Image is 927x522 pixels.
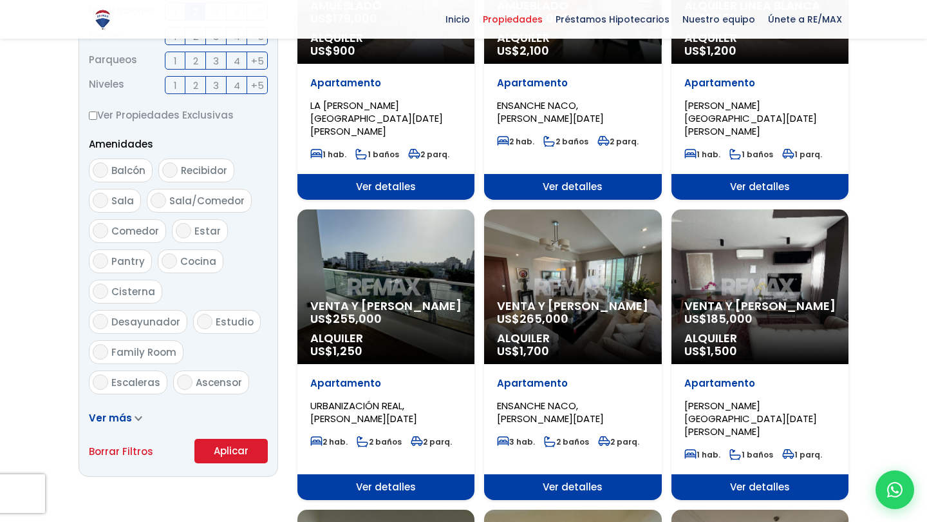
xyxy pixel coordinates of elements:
span: 1,200 [707,43,736,59]
span: Family Room [111,345,176,359]
span: Pantry [111,255,145,268]
span: 255,000 [333,311,382,327]
input: Sala/Comedor [151,193,166,208]
span: US$ [497,43,549,59]
span: 2 parq. [598,436,639,447]
span: 2,100 [520,43,549,59]
span: Recibidor [181,164,227,177]
span: Comedor [111,224,159,238]
input: Cocina [162,253,177,269]
span: Venta y [PERSON_NAME] [310,300,462,313]
span: US$ [684,311,753,327]
span: 2 parq. [408,149,449,160]
p: Apartamento [497,377,648,390]
span: Ver detalles [297,174,474,200]
input: Desayunador [93,314,108,329]
span: Estar [194,224,221,238]
img: Logo de REMAX [91,8,114,31]
span: +5 [251,77,264,93]
span: Ver detalles [484,474,661,500]
span: 2 [193,53,198,69]
p: Apartamento [684,77,836,90]
span: 2 hab. [310,436,348,447]
span: Venta y [PERSON_NAME] [684,300,836,313]
input: Sala [93,193,108,208]
span: 1 hab. [684,449,720,460]
span: US$ [310,43,355,59]
span: Escaleras [111,376,160,389]
input: Cisterna [93,284,108,299]
input: Balcón [93,162,108,178]
a: Venta y [PERSON_NAME] US$265,000 Alquiler US$1,700 Apartamento ENSANCHE NACO, [PERSON_NAME][DATE]... [484,209,661,500]
span: 1 parq. [782,149,822,160]
span: [PERSON_NAME][GEOGRAPHIC_DATA][DATE][PERSON_NAME] [684,399,817,438]
p: Apartamento [497,77,648,90]
a: Borrar Filtros [89,443,153,459]
span: US$ [684,343,737,359]
span: US$ [497,311,568,327]
span: URBANIZACIÓN REAL, [PERSON_NAME][DATE] [310,399,417,425]
span: ENSANCHE NACO, [PERSON_NAME][DATE] [497,399,604,425]
a: Venta y [PERSON_NAME] US$185,000 Alquiler US$1,500 Apartamento [PERSON_NAME][GEOGRAPHIC_DATA][DAT... [671,209,848,500]
span: Venta y [PERSON_NAME] [497,300,648,313]
span: 2 hab. [497,136,534,147]
span: Cocina [180,255,216,268]
span: Ascensor [196,376,242,389]
span: 1 baños [355,149,399,160]
label: Ver Propiedades Exclusivas [89,107,268,123]
span: Desayunador [111,315,180,329]
span: US$ [310,343,362,359]
span: 3 hab. [497,436,535,447]
span: Ver detalles [671,474,848,500]
span: 2 baños [544,436,589,447]
span: 2 baños [543,136,588,147]
input: Ascensor [177,374,192,390]
span: Ver detalles [484,174,661,200]
input: Pantry [93,253,108,269]
span: 3 [213,53,219,69]
span: 4 [234,77,240,93]
input: Comedor [93,223,108,238]
span: 1 hab. [310,149,346,160]
p: Apartamento [310,377,462,390]
span: US$ [684,43,736,59]
span: Alquiler [497,332,648,345]
span: 2 [193,77,198,93]
span: 1 [174,53,177,69]
span: US$ [497,343,549,359]
span: Alquiler [684,332,836,345]
span: Alquiler [310,332,462,345]
button: Aplicar [194,439,268,463]
span: 900 [333,43,355,59]
span: 2 parq. [597,136,639,147]
span: Balcón [111,164,145,177]
span: 1 parq. [782,449,822,460]
span: Cisterna [111,285,155,298]
a: Venta y [PERSON_NAME] US$255,000 Alquiler US$1,250 Apartamento URBANIZACIÓN REAL, [PERSON_NAME][D... [297,209,474,500]
p: Amenidades [89,136,268,152]
span: Nuestro equipo [676,10,762,29]
p: Apartamento [310,77,462,90]
span: 1 hab. [684,149,720,160]
span: Estudio [216,315,254,329]
p: Apartamento [684,377,836,390]
span: Ver detalles [671,174,848,200]
input: Escaleras [93,374,108,390]
span: +5 [251,53,264,69]
span: 1 [174,77,177,93]
input: Ver Propiedades Exclusivas [89,111,97,120]
span: 1,250 [333,343,362,359]
span: Únete a RE/MAX [762,10,848,29]
span: Parqueos [89,52,137,70]
span: LA [PERSON_NAME][GEOGRAPHIC_DATA][DATE][PERSON_NAME] [310,99,443,138]
span: Sala [111,194,134,208]
input: Recibidor [162,162,178,178]
span: [PERSON_NAME][GEOGRAPHIC_DATA][DATE][PERSON_NAME] [684,99,817,138]
span: 265,000 [520,311,568,327]
span: 2 parq. [411,436,452,447]
span: ENSANCHE NACO, [PERSON_NAME][DATE] [497,99,604,125]
span: Préstamos Hipotecarios [549,10,676,29]
span: Ver más [89,411,132,425]
span: 1 baños [729,149,773,160]
span: Propiedades [476,10,549,29]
